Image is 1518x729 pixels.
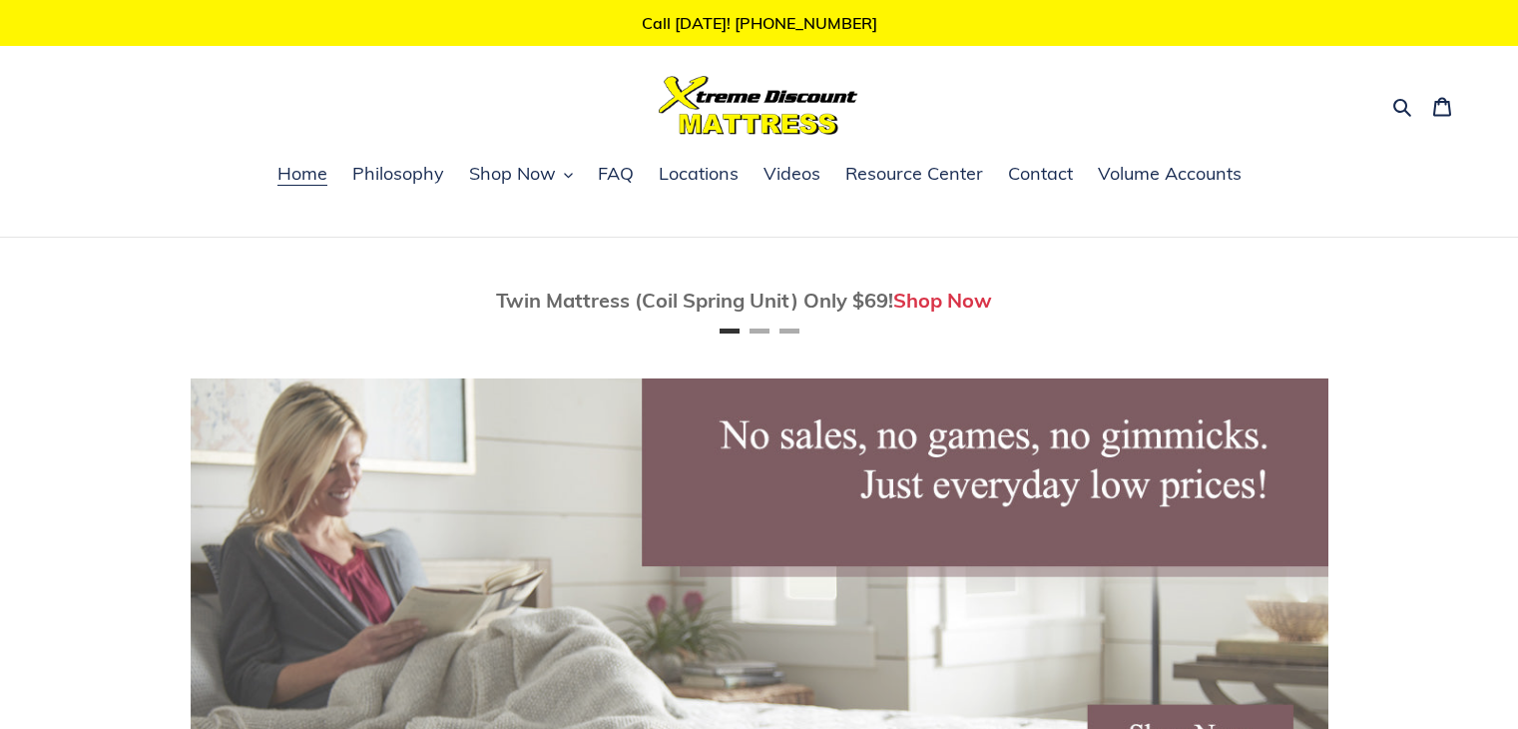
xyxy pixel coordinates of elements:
[1088,160,1252,190] a: Volume Accounts
[1098,162,1242,186] span: Volume Accounts
[1008,162,1073,186] span: Contact
[342,160,454,190] a: Philosophy
[754,160,830,190] a: Videos
[598,162,634,186] span: FAQ
[277,162,327,186] span: Home
[845,162,983,186] span: Resource Center
[779,329,799,334] button: Page 3
[750,329,769,334] button: Page 2
[649,160,749,190] a: Locations
[720,329,740,334] button: Page 1
[659,76,858,135] img: Xtreme Discount Mattress
[469,162,556,186] span: Shop Now
[763,162,820,186] span: Videos
[893,288,992,313] a: Shop Now
[998,160,1083,190] a: Contact
[459,160,583,190] button: Shop Now
[588,160,644,190] a: FAQ
[659,162,739,186] span: Locations
[352,162,444,186] span: Philosophy
[267,160,337,190] a: Home
[835,160,993,190] a: Resource Center
[496,288,893,313] span: Twin Mattress (Coil Spring Unit) Only $69!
